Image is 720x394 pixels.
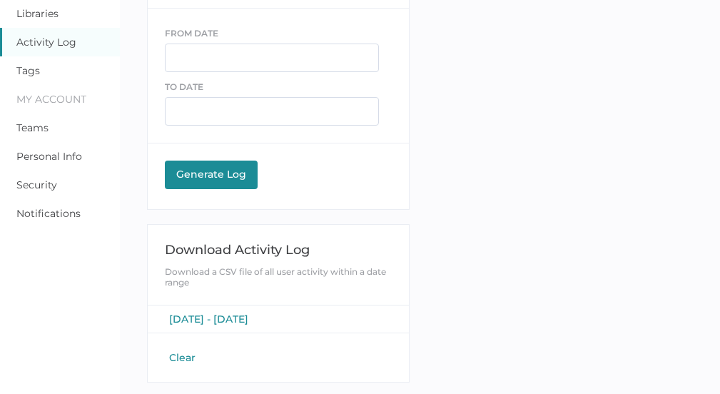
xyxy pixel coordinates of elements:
[165,28,218,39] span: FROM DATE
[16,36,76,49] a: Activity Log
[165,81,203,92] span: TO DATE
[16,207,81,220] a: Notifications
[16,150,82,163] a: Personal Info
[165,350,200,365] button: Clear
[172,168,250,181] div: Generate Log
[165,266,391,288] div: Download a CSV file of all user activity within a date range
[16,121,49,134] a: Teams
[16,64,40,77] a: Tags
[165,242,391,258] div: Download Activity Log
[165,161,258,189] button: Generate Log
[16,178,57,191] a: Security
[16,7,59,20] a: Libraries
[169,313,248,325] span: [DATE] - [DATE]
